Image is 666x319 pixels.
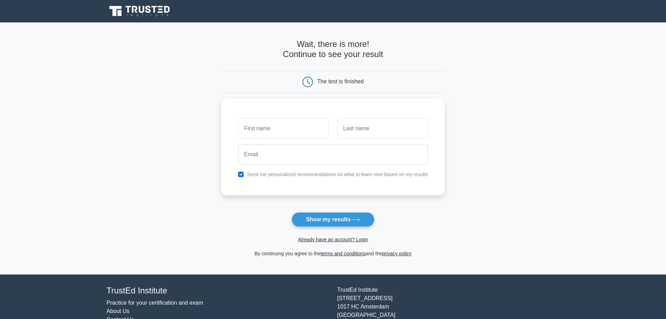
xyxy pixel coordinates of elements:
h4: TrustEd Institute [107,286,329,296]
input: Last name [337,118,428,139]
a: Already have an account? Login [298,237,368,242]
input: First name [238,118,329,139]
a: About Us [107,308,130,314]
h4: Wait, there is more! Continue to see your result [221,39,445,60]
a: privacy policy [382,251,411,256]
div: By continuing you agree to the and the [217,249,449,258]
label: Send me personalized recommendations on what to learn next based on my results [247,172,428,177]
div: The test is finished [317,78,364,84]
a: Practice for your certification and exam [107,300,203,306]
input: Email [238,144,428,165]
a: terms and conditions [321,251,366,256]
button: Show my results [292,212,374,227]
